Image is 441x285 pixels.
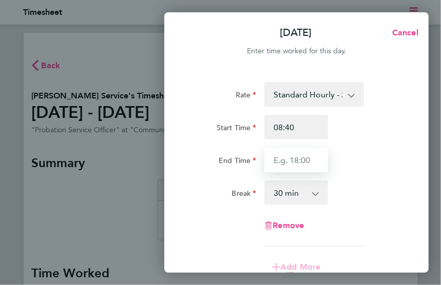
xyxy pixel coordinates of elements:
label: End Time [219,156,256,168]
label: Rate [236,90,257,103]
span: Remove [273,220,304,230]
label: Break [232,189,257,201]
p: [DATE] [280,26,312,40]
span: Cancel [389,28,418,37]
input: E.g. 08:00 [264,115,328,139]
input: E.g. 18:00 [264,148,328,172]
button: Cancel [376,23,429,43]
div: Enter time worked for this day. [164,45,429,57]
label: Start Time [217,123,257,135]
button: Remove [264,221,304,230]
